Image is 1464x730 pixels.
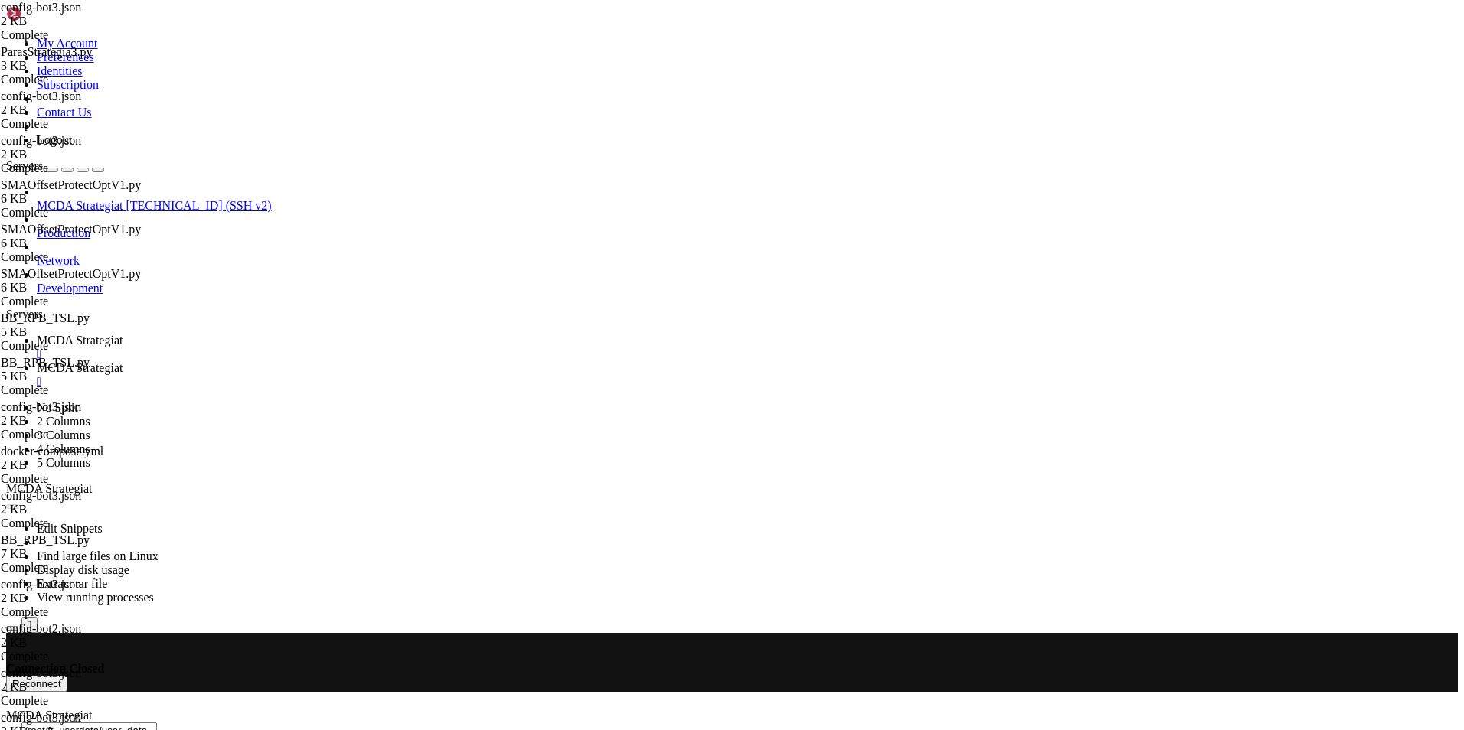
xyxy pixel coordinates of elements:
span: config-bot3.json [1,666,146,694]
div: Complete [1,339,146,353]
span: config-bot3.json [1,666,81,679]
span: ParasStrategia3.py [1,45,93,58]
div: 2 KB [1,148,146,161]
span: config-bot3.json [1,90,146,117]
div: Complete [1,295,146,308]
div: Complete [1,472,146,486]
div: Complete [1,694,146,708]
span: SMAOffsetProtectOptV1.py [1,223,146,250]
span: SMAOffsetProtectOptV1.py [1,178,141,191]
div: Complete [1,206,146,220]
span: BB_RPB_TSL.py [1,533,90,546]
span: BB_RPB_TSL.py [1,311,90,324]
span: SMAOffsetProtectOptV1.py [1,267,146,295]
span: config-bot3.json [1,711,81,724]
div: Complete [1,250,146,264]
div: 2 KB [1,458,146,472]
span: config-bot3.json [1,400,81,413]
span: BB_RPB_TSL.py [1,356,146,383]
div: 2 KB [1,591,146,605]
span: SMAOffsetProtectOptV1.py [1,178,146,206]
span: config-bot3.json [1,1,146,28]
span: ParasStrategia3.py [1,45,146,73]
div: Complete [1,561,146,575]
div: 2 KB [1,15,146,28]
div: 6 KB [1,192,146,206]
span: config-bot3.json [1,578,81,591]
span: config-bot3.json [1,578,146,605]
div: 2 KB [1,103,146,117]
div: 3 KB [1,59,146,73]
div: Complete [1,161,146,175]
div: Complete [1,383,146,397]
span: config-bot3.json [1,1,81,14]
span: config-bot2.json [1,622,81,635]
div: 5 KB [1,370,146,383]
div: Complete [1,605,146,619]
div: 2 KB [1,680,146,694]
div: Complete [1,73,146,86]
div: 2 KB [1,414,146,428]
div: 6 KB [1,281,146,295]
div: 2 KB [1,636,146,650]
span: config-bot3.json [1,489,146,517]
span: SMAOffsetProtectOptV1.py [1,223,141,236]
div: Complete [1,517,146,530]
span: config-bot3.json [1,90,81,103]
span: config-bot3.json [1,489,81,502]
span: config-bot2.json [1,622,146,650]
span: BB_RPB_TSL.py [1,533,146,561]
div: 2 KB [1,503,146,517]
div: Complete [1,428,146,442]
span: docker-compose.yml [1,445,146,472]
div: Complete [1,28,146,42]
div: 7 KB [1,547,146,561]
span: SMAOffsetProtectOptV1.py [1,267,141,280]
span: config-bot3.json [1,400,146,428]
span: config-bot3.json [1,134,146,161]
span: docker-compose.yml [1,445,103,458]
div: 6 KB [1,236,146,250]
span: config-bot3.json [1,134,81,147]
div: 5 KB [1,325,146,339]
div: Complete [1,117,146,131]
div: Complete [1,650,146,663]
span: BB_RPB_TSL.py [1,356,90,369]
span: BB_RPB_TSL.py [1,311,146,339]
